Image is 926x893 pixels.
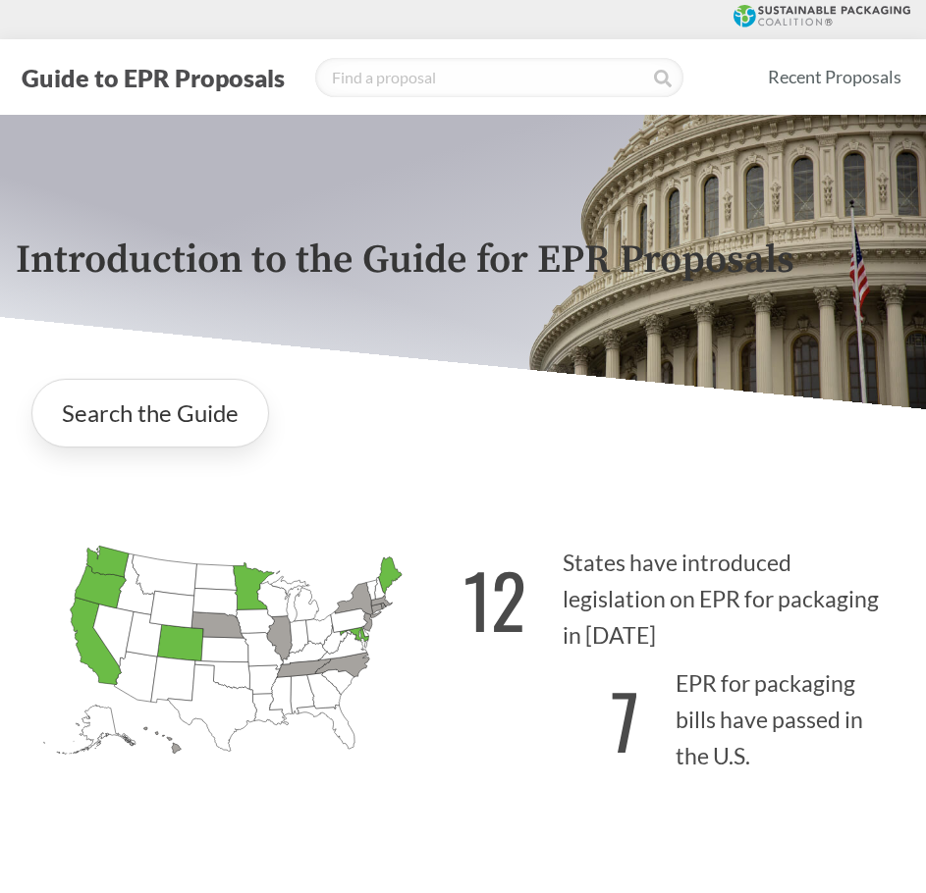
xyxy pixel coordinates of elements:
[611,665,639,774] strong: 7
[759,55,910,99] a: Recent Proposals
[463,545,526,654] strong: 12
[463,654,911,774] p: EPR for packaging bills have passed in the U.S.
[31,379,269,447] a: Search the Guide
[463,534,911,655] p: States have introduced legislation on EPR for packaging in [DATE]
[16,62,291,93] button: Guide to EPR Proposals
[315,58,683,97] input: Find a proposal
[16,238,910,283] p: Introduction to the Guide for EPR Proposals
